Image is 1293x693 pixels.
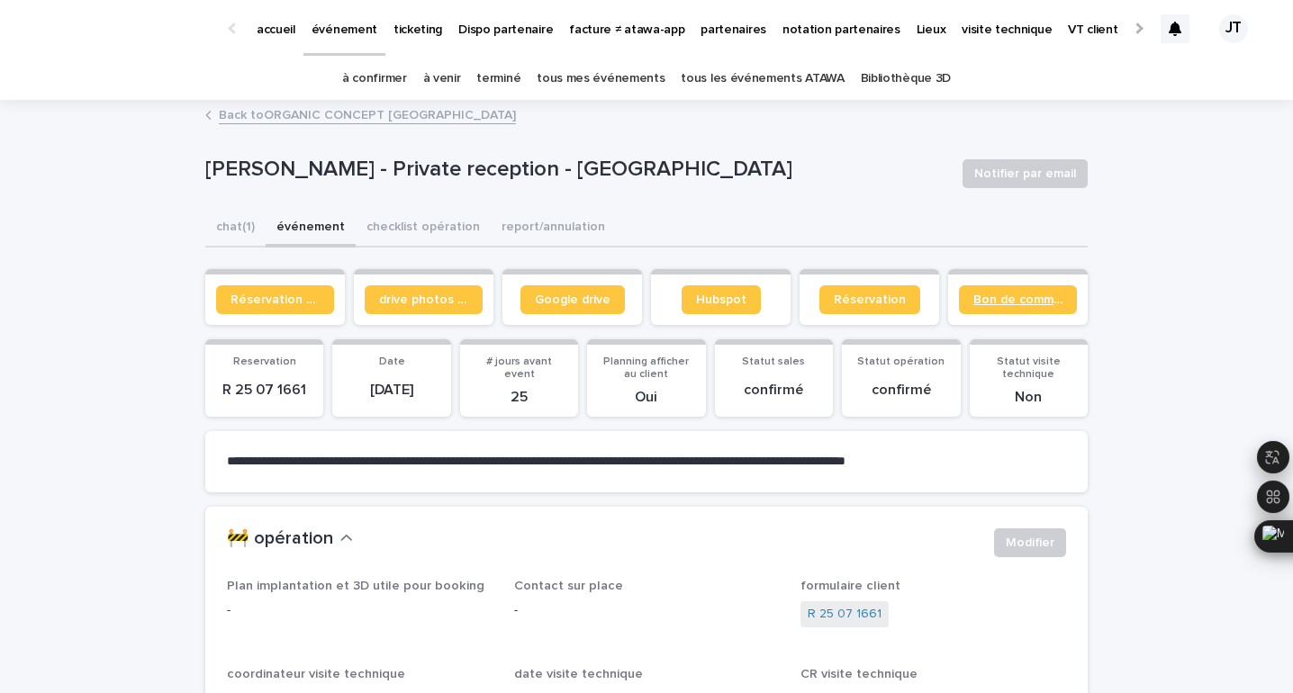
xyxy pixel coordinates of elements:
button: événement [266,210,356,247]
span: Réservation [834,293,906,306]
span: Bon de commande [973,293,1062,306]
span: Statut sales [742,356,805,367]
a: Réservation [819,285,920,314]
span: coordinateur visite technique [227,668,405,680]
span: Modifier [1006,534,1054,552]
a: terminé [476,58,520,100]
button: 🚧 opération [227,528,353,550]
a: Bibliothèque 3D [861,58,951,100]
span: Statut visite technique [997,356,1061,380]
a: à confirmer [342,58,407,100]
a: Hubspot [682,285,761,314]
p: R 25 07 1661 [216,382,312,399]
a: Back toORGANIC CONCEPT [GEOGRAPHIC_DATA] [219,103,516,124]
button: checklist opération [356,210,491,247]
span: Hubspot [696,293,746,306]
span: # jours avant event [486,356,552,380]
span: Plan implantation et 3D utile pour booking [227,580,484,592]
span: Google drive [535,293,610,306]
span: Statut opération [857,356,945,367]
p: confirmé [853,382,949,399]
p: [DATE] [343,382,439,399]
button: Modifier [994,528,1066,557]
span: date visite technique [514,668,643,680]
a: tous mes événements [537,58,665,100]
p: 25 [471,389,567,406]
a: Réservation client [216,285,334,314]
span: CR visite technique [800,668,918,680]
p: Oui [598,389,694,406]
a: tous les événements ATAWA [681,58,844,100]
img: Ls34BcGeRexTGTNfXpUC [36,11,211,47]
span: Planning afficher au client [603,356,689,380]
button: Notifier par email [963,159,1088,188]
span: Reservation [233,356,296,367]
div: JT [1219,14,1248,43]
a: R 25 07 1661 [808,605,882,624]
span: Contact sur place [514,580,623,592]
p: [PERSON_NAME] - Private reception - [GEOGRAPHIC_DATA] [205,157,948,183]
span: Réservation client [231,293,320,306]
p: Non [981,389,1077,406]
p: - [227,601,493,620]
span: formulaire client [800,580,900,592]
p: - [514,601,780,620]
span: Date [379,356,405,367]
a: Bon de commande [959,285,1077,314]
a: Google drive [520,285,625,314]
a: à venir [423,58,461,100]
h2: 🚧 opération [227,528,333,550]
button: report/annulation [491,210,616,247]
p: confirmé [726,382,822,399]
span: drive photos coordinateur [379,293,468,306]
button: chat (1) [205,210,266,247]
span: Notifier par email [974,165,1076,183]
a: drive photos coordinateur [365,285,483,314]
